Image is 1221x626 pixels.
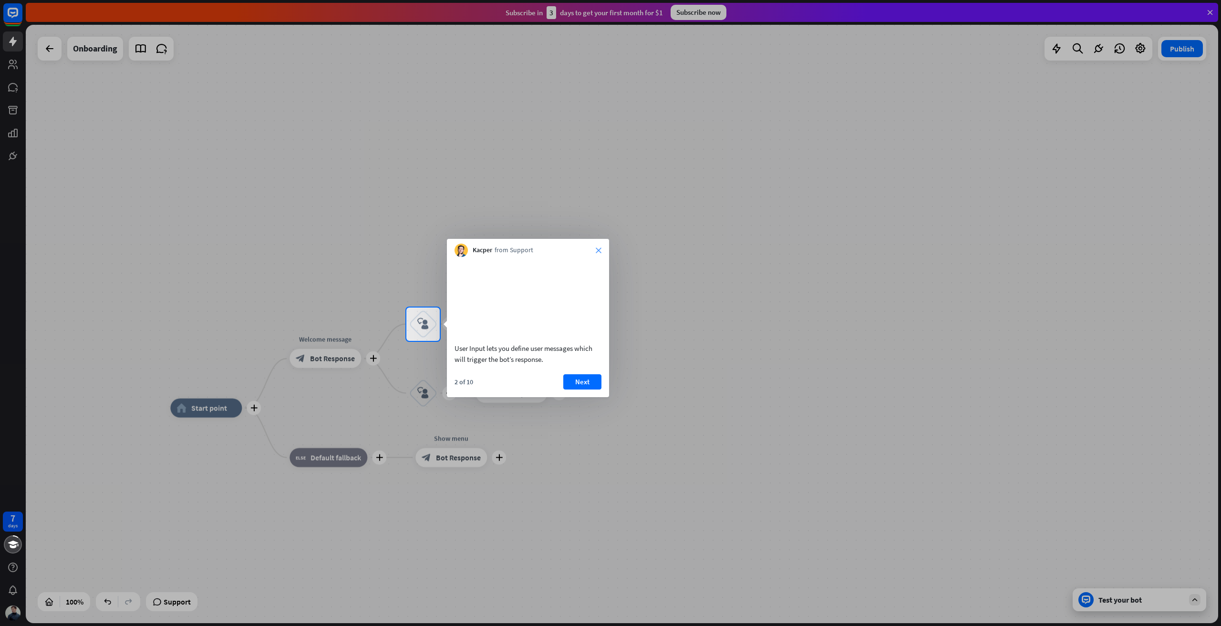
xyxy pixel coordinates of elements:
[455,343,601,365] div: User Input lets you define user messages which will trigger the bot’s response.
[596,247,601,253] i: close
[417,318,429,330] i: block_user_input
[473,246,492,255] span: Kacper
[495,246,533,255] span: from Support
[8,4,36,32] button: Open LiveChat chat widget
[455,378,473,386] div: 2 of 10
[563,374,601,390] button: Next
